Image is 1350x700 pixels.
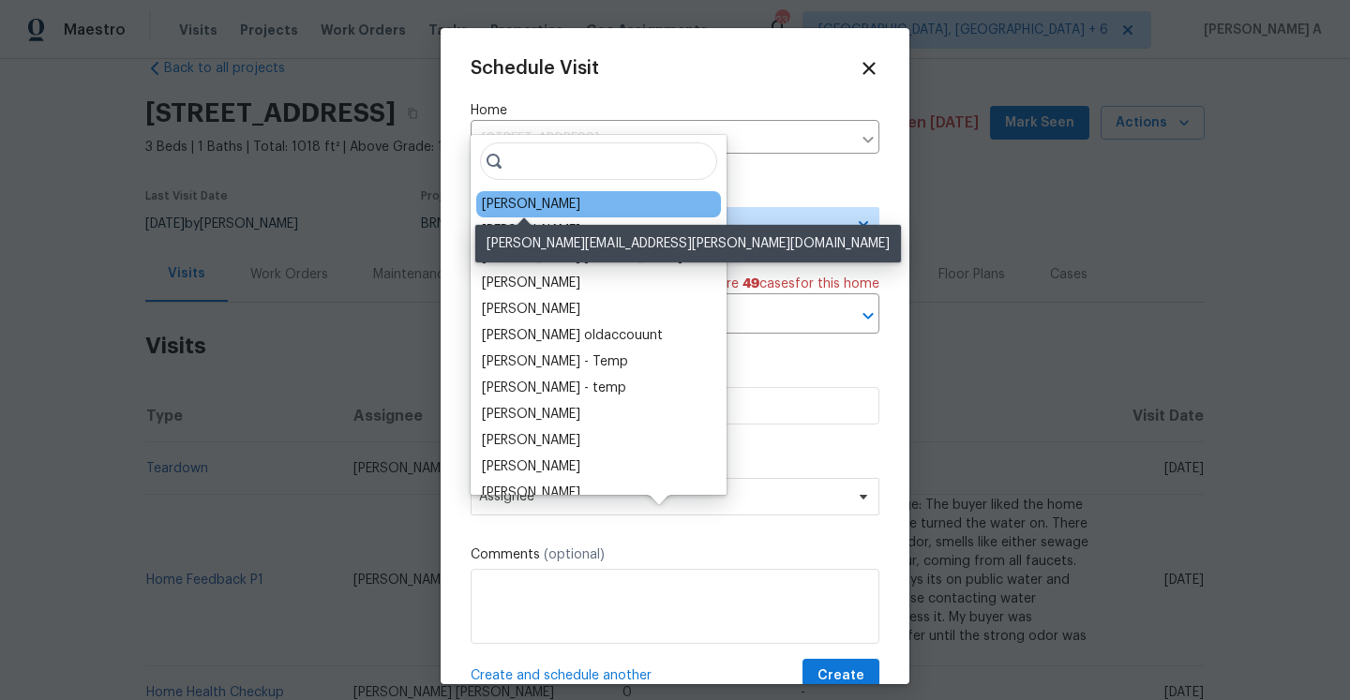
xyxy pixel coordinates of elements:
[859,58,879,79] span: Close
[802,659,879,693] button: Create
[471,666,652,685] span: Create and schedule another
[683,275,879,293] span: There are case s for this home
[482,379,626,397] div: [PERSON_NAME] - temp
[479,489,847,504] span: Assignee
[855,303,881,329] button: Open
[482,352,628,371] div: [PERSON_NAME] - Temp
[482,431,580,450] div: [PERSON_NAME]
[544,548,605,561] span: (optional)
[471,101,879,120] label: Home
[471,59,599,78] span: Schedule Visit
[471,545,879,564] label: Comments
[482,326,663,345] div: [PERSON_NAME] oldaccouunt
[482,274,580,292] div: [PERSON_NAME]
[742,277,759,290] span: 49
[482,300,580,319] div: [PERSON_NAME]
[482,484,580,502] div: [PERSON_NAME]
[482,457,580,476] div: [PERSON_NAME]
[817,664,864,688] span: Create
[482,405,580,424] div: [PERSON_NAME]
[482,195,580,214] div: [PERSON_NAME]
[471,125,851,154] input: Enter in an address
[482,221,580,240] div: [PERSON_NAME]
[475,225,901,262] div: [PERSON_NAME][EMAIL_ADDRESS][PERSON_NAME][DOMAIN_NAME]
